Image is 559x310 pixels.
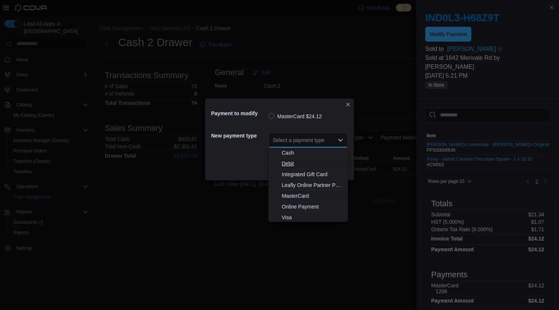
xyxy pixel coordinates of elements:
[211,106,267,121] h5: Payment to modify
[337,137,343,143] button: Close list of options
[343,100,352,109] button: Closes this modal window
[282,192,343,200] span: MasterCard
[268,169,348,180] button: Integrated Gift Card
[282,160,343,167] span: Debit
[268,212,348,223] button: Visa
[282,149,343,156] span: Cash
[268,148,348,158] button: Cash
[268,191,348,201] button: MasterCard
[268,148,348,223] div: Choose from the following options
[268,201,348,212] button: Online Payment
[268,180,348,191] button: Leafly Online Partner Payment
[282,181,343,189] span: Leafly Online Partner Payment
[268,112,322,121] label: MasterCard $24.12
[211,128,267,143] h5: New payment type
[268,158,348,169] button: Debit
[282,171,343,178] span: Integrated Gift Card
[282,203,343,210] span: Online Payment
[282,214,343,221] span: Visa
